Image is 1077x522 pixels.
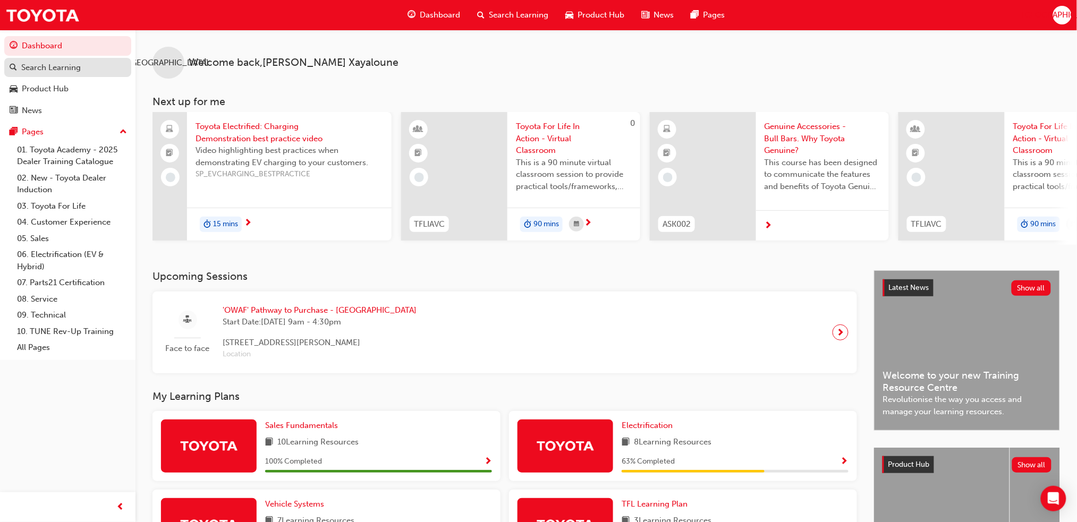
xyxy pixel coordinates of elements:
[911,218,942,230] span: TFLIAVC
[4,122,131,142] button: Pages
[13,291,131,307] a: 08. Service
[1031,218,1056,230] span: 90 mins
[414,218,445,230] span: TFLIAVC
[4,58,131,78] a: Search Learning
[691,8,699,22] span: pages-icon
[883,279,1051,296] a: Latest NewsShow all
[265,456,322,468] span: 100 % Completed
[1012,280,1051,296] button: Show all
[265,436,273,449] span: book-icon
[889,283,929,292] span: Latest News
[13,246,131,275] a: 06. Electrification (EV & Hybrid)
[1012,457,1052,473] button: Show all
[765,121,880,157] span: Genuine Accessories - Bull Bars. Why Toyota Genuine?
[633,4,682,26] a: news-iconNews
[484,455,492,468] button: Show Progress
[196,168,383,181] span: SP_EVCHARGING_BESTPRACTICE
[265,420,342,432] a: Sales Fundamentals
[841,455,849,468] button: Show Progress
[120,125,127,139] span: up-icon
[223,348,417,361] span: Location
[13,142,131,170] a: 01. Toyota Academy - 2025 Dealer Training Catalogue
[622,499,688,509] span: TFL Learning Plan
[223,337,417,349] span: [STREET_ADDRESS][PERSON_NAME]
[265,421,338,430] span: Sales Fundamentals
[408,8,415,22] span: guage-icon
[622,421,673,430] span: Electrification
[565,8,573,22] span: car-icon
[166,123,174,136] span: laptop-icon
[21,62,81,74] div: Search Learning
[401,112,640,241] a: 0TFLIAVCToyota For Life In Action - Virtual ClassroomThis is a 90 minute virtual classroom sessio...
[883,370,1051,393] span: Welcome to your new Training Resource Centre
[4,79,131,99] a: Product Hub
[161,300,849,365] a: Face to face'OWAF' Pathway to Purchase - [GEOGRAPHIC_DATA]Start Date:[DATE] 9am - 4:30pm[STREET_A...
[203,218,211,232] span: duration-icon
[622,456,675,468] span: 63 % Completed
[883,393,1051,417] span: Revolutionise the way you access and manage your learning resources.
[536,437,595,455] img: Trak
[469,4,557,26] a: search-iconSearch Learning
[516,121,632,157] span: Toyota For Life In Action - Virtual Classroom
[196,121,383,144] span: Toyota Electrified: Charging Demonstration best practice video
[4,101,131,121] a: News
[489,9,548,21] span: Search Learning
[152,390,857,403] h3: My Learning Plans
[912,173,921,182] span: learningRecordVerb_NONE-icon
[574,218,579,231] span: calendar-icon
[277,436,359,449] span: 10 Learning Resources
[1071,218,1076,231] span: calendar-icon
[663,218,691,230] span: ASK002
[703,9,725,21] span: Pages
[415,147,422,160] span: booktick-icon
[152,112,392,241] a: Toyota Electrified: Charging Demonstration best practice videoVideo highlighting best practices w...
[13,275,131,291] a: 07. Parts21 Certification
[837,325,845,340] span: next-icon
[484,457,492,467] span: Show Progress
[841,457,849,467] span: Show Progress
[223,316,417,328] span: Start Date: [DATE] 9am - 4:30pm
[641,8,649,22] span: news-icon
[765,221,773,231] span: next-icon
[244,219,252,228] span: next-icon
[128,57,209,69] span: [GEOGRAPHIC_DATA]
[196,144,383,168] span: Video highlighting best practices when demonstrating EV charging to your customers.
[420,9,460,21] span: Dashboard
[1041,486,1066,511] div: Open Intercom Messenger
[399,4,469,26] a: guage-iconDashboard
[4,36,131,56] a: Dashboard
[883,456,1051,473] a: Product HubShow all
[477,8,485,22] span: search-icon
[663,173,673,182] span: learningRecordVerb_NONE-icon
[622,498,692,510] a: TFL Learning Plan
[10,127,18,137] span: pages-icon
[22,126,44,138] div: Pages
[10,84,18,94] span: car-icon
[265,498,328,510] a: Vehicle Systems
[22,105,42,117] div: News
[533,218,559,230] span: 90 mins
[161,343,214,355] span: Face to face
[874,270,1060,431] a: Latest NewsShow allWelcome to your new Training Resource CentreRevolutionise the way you access a...
[135,96,1077,108] h3: Next up for me
[765,157,880,193] span: This course has been designed to communicate the features and benefits of Toyota Genuine Bull Bar...
[1053,6,1072,24] button: [GEOGRAPHIC_DATA]
[166,173,175,182] span: learningRecordVerb_NONE-icon
[184,313,192,327] span: sessionType_FACE_TO_FACE-icon
[13,339,131,356] a: All Pages
[630,118,635,128] span: 0
[912,147,920,160] span: booktick-icon
[213,218,238,230] span: 15 mins
[650,112,889,241] a: ASK002Genuine Accessories - Bull Bars. Why Toyota Genuine?This course has been designed to commun...
[654,9,674,21] span: News
[10,41,18,51] span: guage-icon
[912,123,920,136] span: learningResourceType_INSTRUCTOR_LED-icon
[682,4,733,26] a: pages-iconPages
[10,106,18,116] span: news-icon
[5,3,80,27] img: Trak
[152,270,857,283] h3: Upcoming Sessions
[166,147,174,160] span: booktick-icon
[223,304,417,316] span: 'OWAF' Pathway to Purchase - [GEOGRAPHIC_DATA]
